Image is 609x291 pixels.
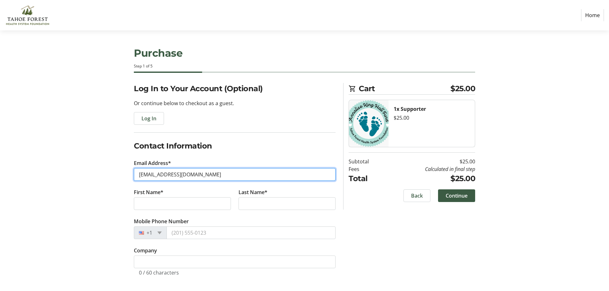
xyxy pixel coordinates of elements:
td: Fees [349,165,385,173]
a: Home [581,9,604,21]
p: Or continue below to checkout as a guest. [134,99,336,107]
td: Calculated in final step [385,165,475,173]
td: $25.00 [385,173,475,184]
tr-character-limit: 0 / 60 characters [139,269,179,276]
div: Step 1 of 5 [134,63,475,69]
span: Log In [141,115,156,122]
td: Subtotal [349,158,385,165]
div: $25.00 [394,114,470,122]
button: Back [403,189,430,202]
span: $25.00 [450,83,475,94]
label: Company [134,247,157,254]
h1: Purchase [134,46,475,61]
label: Last Name* [239,188,267,196]
label: First Name* [134,188,163,196]
span: Back [411,192,423,199]
input: (201) 555-0123 [167,226,336,239]
button: Continue [438,189,475,202]
span: Cart [359,83,450,94]
img: Supporter [349,100,389,147]
h2: Log In to Your Account (Optional) [134,83,336,94]
td: $25.00 [385,158,475,165]
span: Continue [446,192,468,199]
label: Email Address* [134,159,171,167]
label: Mobile Phone Number [134,218,189,225]
button: Log In [134,112,164,125]
strong: 1x Supporter [394,105,426,112]
h2: Contact Information [134,140,336,152]
td: Total [349,173,385,184]
img: Tahoe Forest Health System Foundation's Logo [5,3,50,28]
